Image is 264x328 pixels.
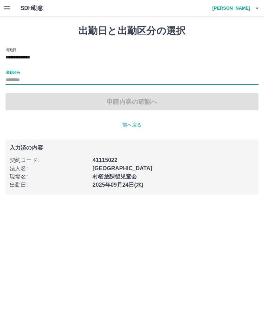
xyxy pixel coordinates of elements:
[92,157,117,163] b: 41115022
[92,182,143,188] b: 2025年09月24日(水)
[10,173,88,181] p: 現場名 :
[5,121,258,129] p: 前へ戻る
[10,145,254,151] p: 入力済の内容
[10,156,88,164] p: 契約コード :
[10,164,88,173] p: 法人名 :
[5,70,20,75] label: 出勤区分
[10,181,88,189] p: 出勤日 :
[92,165,152,171] b: [GEOGRAPHIC_DATA]
[5,25,258,37] h1: 出勤日と出勤区分の選択
[92,174,137,179] b: 村櫛放課後児童会
[5,47,16,52] label: 出勤日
